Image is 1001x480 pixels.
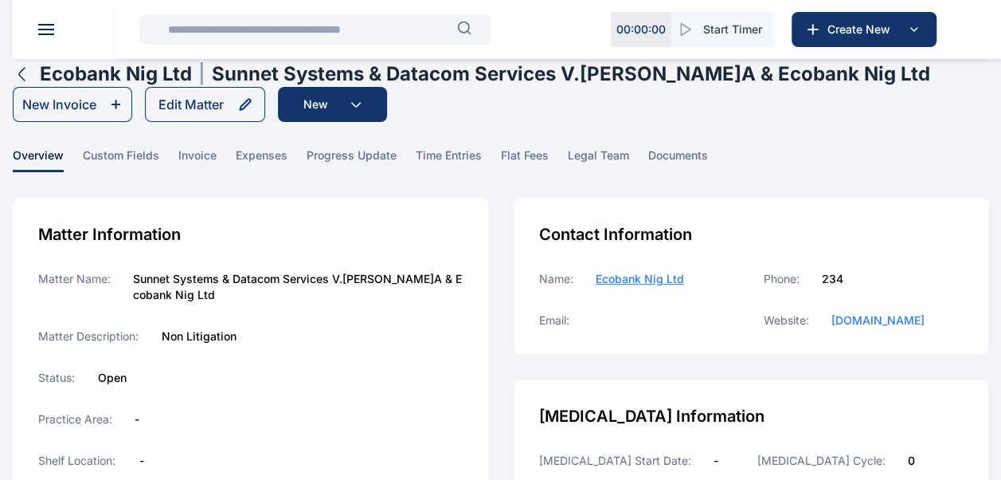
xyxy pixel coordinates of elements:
label: Phone: [764,271,800,287]
span: Ecobank Nig Ltd [596,272,684,285]
h1: Sunnet Systems & Datacom Services V.[PERSON_NAME]a & Ecobank Nig Ltd [212,61,930,87]
span: documents [648,148,708,172]
label: Status: [38,370,76,386]
span: expenses [236,148,287,172]
label: Practice Area: [38,411,112,427]
a: expenses [236,148,307,172]
button: Edit Matter [145,87,265,122]
span: invoice [178,148,217,172]
h1: Ecobank Nig Ltd [40,61,192,87]
a: documents [648,148,727,172]
div: Edit Matter [158,95,224,114]
label: Open [98,370,127,386]
p: 00 : 00 : 00 [616,22,666,37]
label: Matter Name: [38,271,111,303]
label: Non Litigation [162,329,237,344]
label: - [714,453,718,469]
button: Create New [792,12,936,47]
label: Name: [539,271,573,287]
div: Contact Information [539,223,964,246]
label: - [135,411,139,427]
label: Shelf Location: [38,453,117,469]
span: Create New [821,22,904,37]
a: flat fees [501,148,568,172]
div: New Invoice [22,95,96,114]
span: overview [13,148,64,172]
label: 234 [822,271,843,287]
span: time entries [416,148,482,172]
span: progress update [307,148,397,172]
a: Ecobank Nig Ltd [596,271,684,287]
span: flat fees [501,148,549,172]
span: | [198,61,205,87]
div: [MEDICAL_DATA] Information [539,405,964,427]
a: [DOMAIN_NAME] [831,313,925,329]
button: Start Timer [671,12,775,47]
span: custom fields [83,148,159,172]
div: Matter Information [38,223,463,246]
span: legal team [568,148,629,172]
button: New [278,87,387,122]
a: custom fields [83,148,178,172]
a: invoice [178,148,236,172]
label: Email: [539,313,569,329]
label: [MEDICAL_DATA] Start Date: [539,453,691,469]
a: overview [13,148,83,172]
label: Sunnet Systems & Datacom Services V.[PERSON_NAME]a & Ecobank Nig Ltd [133,271,463,303]
label: Matter Description: [38,329,139,344]
span: Start Timer [703,22,762,37]
label: [MEDICAL_DATA] Cycle: [757,453,886,469]
a: legal team [568,148,648,172]
label: - [139,453,144,469]
label: Website: [764,313,809,329]
a: progress update [307,148,416,172]
button: New Invoice [13,87,132,122]
label: 0 [908,453,915,469]
a: time entries [416,148,501,172]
